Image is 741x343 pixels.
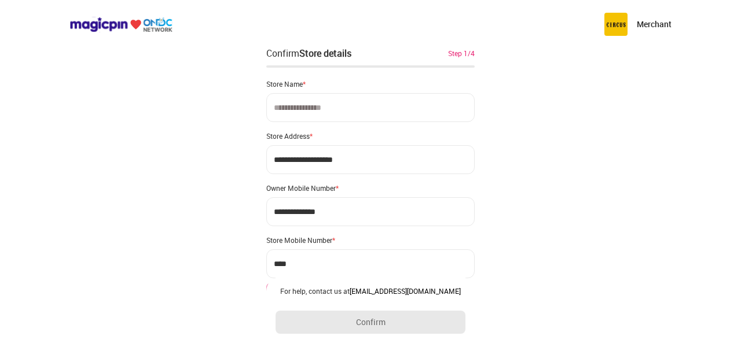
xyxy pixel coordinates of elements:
img: circus.b677b59b.png [604,13,628,36]
div: For help, contact us at [276,286,465,296]
button: Confirm [276,311,465,334]
a: [EMAIL_ADDRESS][DOMAIN_NAME] [350,286,461,296]
div: Confirm [266,46,351,60]
div: Owner Mobile Number [266,183,475,193]
div: Store Address [266,131,475,141]
p: Merchant [637,19,672,30]
div: Store Mobile Number [266,235,475,245]
div: Store details [299,47,351,60]
img: ondc-logo-new-small.8a59708e.svg [69,17,173,32]
div: Store Name [266,79,475,88]
div: Step 1/4 [448,48,475,58]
